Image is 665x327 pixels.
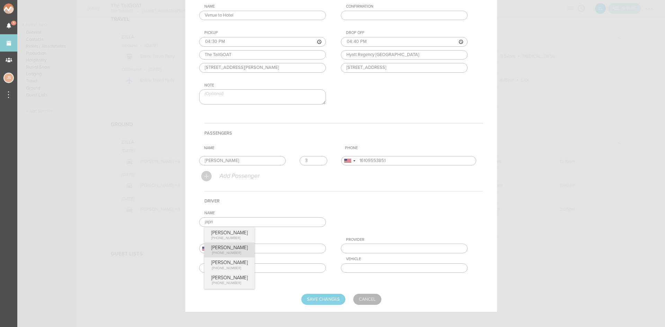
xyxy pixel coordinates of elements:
div: Provider [346,237,468,242]
h4: Driver [204,191,483,211]
div: Name [204,211,326,216]
th: Name [201,143,342,153]
input: Address [199,63,326,73]
div: Drop Off [346,30,468,35]
div: Note [204,83,326,88]
input: Save Changes [301,294,345,305]
div: Pickup [204,30,326,35]
div: Name [204,4,326,9]
a: Add Passenger [201,174,259,178]
input: Location Name [341,50,468,60]
span: [PHONE_NUMBER] [211,236,240,240]
input: ––:–– –– [341,37,468,47]
div: Vehicle [346,257,468,262]
a: Cancel [353,294,381,305]
h4: Passengers [204,123,483,143]
input: 0 [300,156,327,166]
span: [PHONE_NUMBER] [212,251,241,255]
p: Add Passenger [219,173,259,180]
input: Location Name [199,50,326,60]
img: NOMAD [3,3,43,14]
input: e.g. Airport to Hotel (Optional) [199,11,326,20]
div: Email [204,257,326,262]
input: ––:–– –– [199,37,326,47]
p: [PERSON_NAME] [211,260,248,265]
input: Address [341,63,468,73]
input: Phone [341,156,476,166]
div: United States: +1 [199,244,215,253]
div: United States: +1 [342,156,357,165]
div: Phone [204,237,326,242]
span: 5 [11,21,17,25]
p: [PERSON_NAME] [211,245,248,251]
p: [PERSON_NAME] [211,230,248,236]
p: [PERSON_NAME] [211,275,248,281]
input: (201) 555-0123 [199,244,326,253]
th: Phone [342,143,483,153]
div: Confirmation [346,4,468,9]
div: Jessica Smith [3,73,14,83]
span: [PHONE_NUMBER] [212,281,241,285]
span: [PHONE_NUMBER] [212,266,241,270]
